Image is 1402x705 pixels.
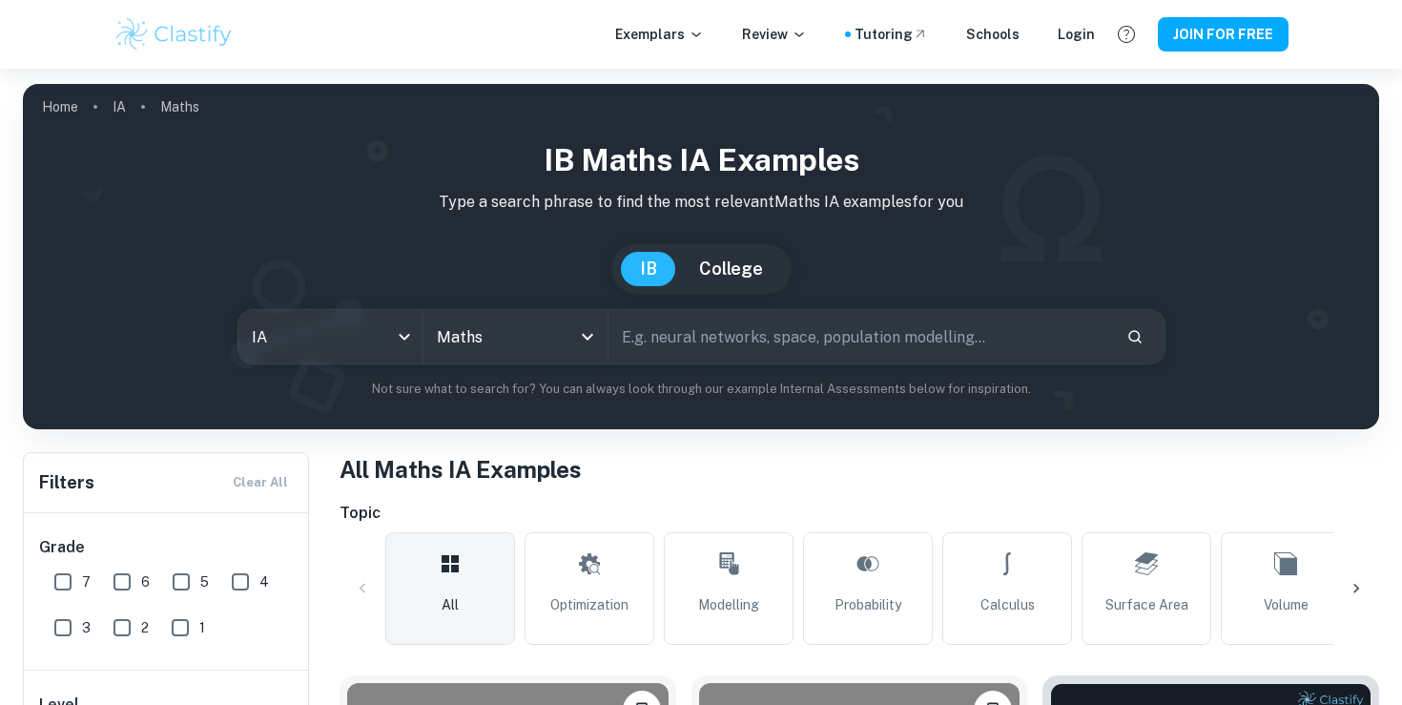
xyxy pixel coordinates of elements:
button: Search [1119,321,1151,353]
h1: IB Maths IA examples [38,137,1364,183]
p: Review [742,24,807,45]
p: Type a search phrase to find the most relevant Maths IA examples for you [38,191,1364,214]
span: 6 [141,571,150,592]
span: Modelling [698,594,759,615]
a: Tutoring [855,24,928,45]
button: Open [574,323,601,350]
div: IA [238,310,423,363]
input: E.g. neural networks, space, population modelling... [608,310,1111,363]
span: 1 [199,617,205,638]
span: Volume [1264,594,1309,615]
span: 7 [82,571,91,592]
a: Schools [966,24,1020,45]
h6: Grade [39,536,295,559]
span: Optimization [550,594,629,615]
p: Not sure what to search for? You can always look through our example Internal Assessments below f... [38,380,1364,399]
h6: Topic [340,502,1379,525]
h1: All Maths IA Examples [340,452,1379,487]
button: Help and Feedback [1110,18,1143,51]
button: JOIN FOR FREE [1158,17,1289,52]
p: Maths [160,96,199,117]
span: 5 [200,571,209,592]
a: IA [113,93,126,120]
span: Probability [835,594,901,615]
button: IB [621,252,676,286]
a: Login [1058,24,1095,45]
span: 2 [141,617,149,638]
span: 4 [259,571,269,592]
h6: Filters [39,469,94,496]
span: All [442,594,459,615]
p: Exemplars [615,24,704,45]
a: Home [42,93,78,120]
img: profile cover [23,84,1379,429]
span: 3 [82,617,91,638]
img: Clastify logo [113,15,235,53]
span: Surface Area [1105,594,1188,615]
span: Calculus [980,594,1035,615]
button: College [680,252,782,286]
